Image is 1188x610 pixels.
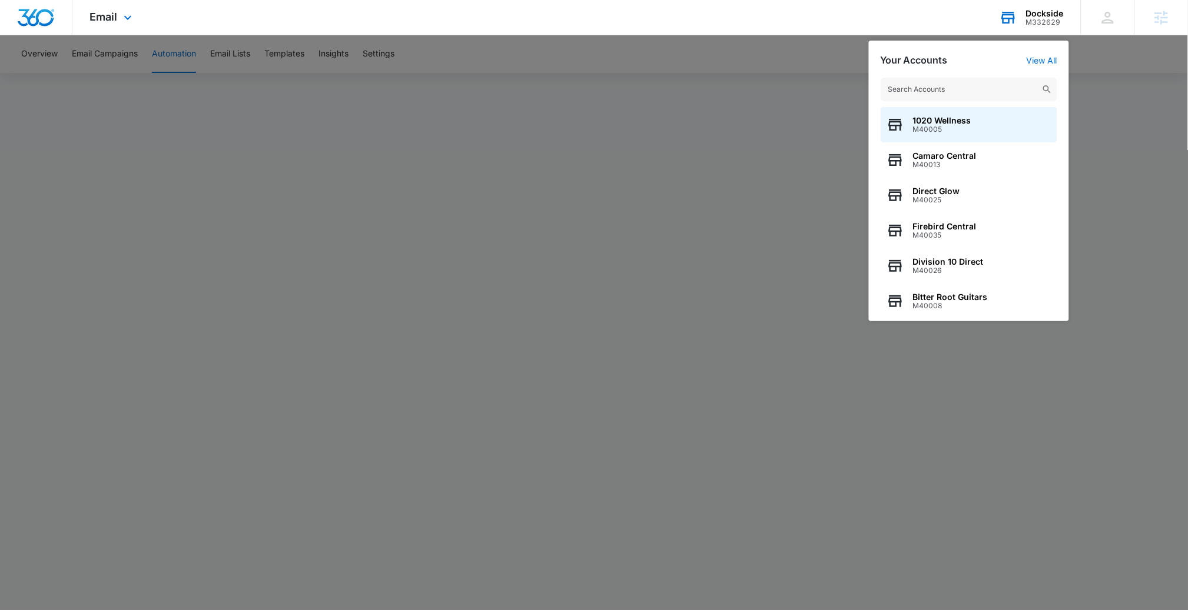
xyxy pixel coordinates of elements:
[90,11,118,23] span: Email
[1026,18,1064,26] div: account id
[881,178,1057,213] button: Direct GlowM40025
[1026,9,1064,18] div: account name
[881,107,1057,142] button: 1020 WellnessM40005
[913,125,971,134] span: M40005
[913,231,977,239] span: M40035
[913,151,977,161] span: Camaro Central
[881,213,1057,248] button: Firebird CentralM40035
[881,78,1057,101] input: Search Accounts
[913,292,988,302] span: Bitter Root Guitars
[881,142,1057,178] button: Camaro CentralM40013
[913,116,971,125] span: 1020 Wellness
[913,196,960,204] span: M40025
[881,55,948,66] h2: Your Accounts
[913,222,977,231] span: Firebird Central
[913,161,977,169] span: M40013
[913,266,984,275] span: M40026
[1027,55,1057,65] a: View All
[881,284,1057,319] button: Bitter Root GuitarsM40008
[881,248,1057,284] button: Division 10 DirectM40026
[913,257,984,266] span: Division 10 Direct
[913,302,988,310] span: M40008
[913,186,960,196] span: Direct Glow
